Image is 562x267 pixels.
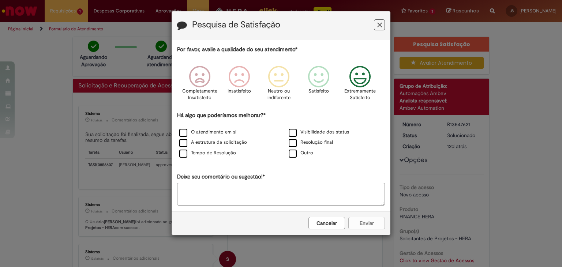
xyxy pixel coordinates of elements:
[192,20,280,30] label: Pesquisa de Satisfação
[179,150,236,157] label: Tempo de Resolução
[221,60,258,110] div: Insatisfeito
[177,112,385,159] div: Há algo que poderíamos melhorar?*
[289,139,333,146] label: Resolução final
[344,88,376,101] p: Extremamente Satisfeito
[260,60,297,110] div: Neutro ou indiferente
[300,60,337,110] div: Satisfeito
[177,46,297,53] label: Por favor, avalie a qualidade do seu atendimento*
[289,150,313,157] label: Outro
[179,129,236,136] label: O atendimento em si
[177,173,265,181] label: Deixe seu comentário ou sugestão!*
[308,217,345,229] button: Cancelar
[228,88,251,95] p: Insatisfeito
[308,88,329,95] p: Satisfeito
[266,88,292,101] p: Neutro ou indiferente
[289,129,349,136] label: Visibilidade dos status
[182,88,217,101] p: Completamente Insatisfeito
[179,139,247,146] label: A estrutura da solicitação
[340,60,381,110] div: Extremamente Satisfeito
[181,60,218,110] div: Completamente Insatisfeito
